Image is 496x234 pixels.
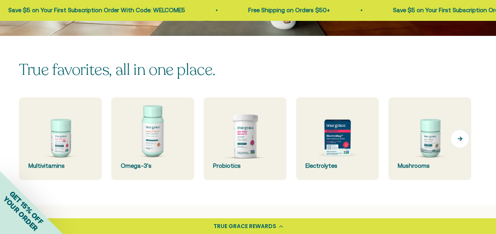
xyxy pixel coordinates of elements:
a: Electrolytes [296,97,379,180]
div: TRUE GRACE REWARDS [213,222,276,230]
p: Save $5 on Your First Subscription Order With Code: WELCOME5 [7,6,184,15]
div: Electrolytes [305,161,369,171]
div: Mushrooms [398,161,462,171]
div: Omega-3's [121,161,185,171]
span: GET 15% OFF [8,189,45,226]
a: Multivitamins [19,97,102,180]
a: Mushrooms [388,97,471,180]
split-lines: True favorites, all in one place. [19,59,215,80]
a: Free Shipping on Orders $50+ [247,7,329,13]
a: Omega-3's [111,97,194,180]
a: Probiotics [204,97,286,180]
span: YOUR ORDER [2,195,39,232]
div: Multivitamins [28,161,92,171]
div: Probiotics [213,161,277,171]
